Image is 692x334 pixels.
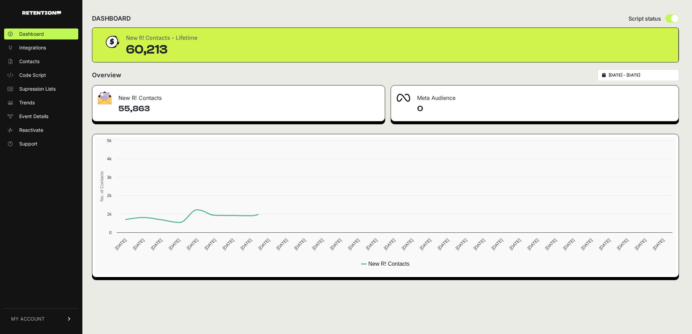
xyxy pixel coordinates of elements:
[4,28,78,39] a: Dashboard
[126,43,197,57] div: 60,213
[103,33,120,50] img: dollar-coin-05c43ed7efb7bc0c12610022525b4bbbb207c7efeef5aecc26f025e68dcafac9.png
[19,85,56,92] span: Supression Lists
[347,238,360,251] text: [DATE]
[454,238,468,251] text: [DATE]
[472,238,486,251] text: [DATE]
[383,238,396,251] text: [DATE]
[293,238,307,251] text: [DATE]
[544,238,557,251] text: [DATE]
[19,31,44,37] span: Dashboard
[107,193,112,198] text: 2k
[132,238,145,251] text: [DATE]
[107,138,112,143] text: 5k
[92,85,385,106] div: New R! Contacts
[4,308,78,329] a: MY ACCOUNT
[368,261,410,267] text: New R! Contacts
[109,230,112,235] text: 0
[19,99,35,106] span: Trends
[396,94,410,102] img: fa-meta-2f981b61bb99beabf952f7030308934f19ce035c18b003e963880cc3fabeebb7.png
[150,238,163,251] text: [DATE]
[4,97,78,108] a: Trends
[92,14,131,23] h2: DASHBOARD
[19,72,46,79] span: Code Script
[92,70,121,80] h2: Overview
[365,238,378,251] text: [DATE]
[107,156,112,161] text: 4k
[221,238,235,251] text: [DATE]
[526,238,540,251] text: [DATE]
[4,138,78,149] a: Support
[114,238,127,251] text: [DATE]
[311,238,324,251] text: [DATE]
[22,11,61,15] img: Retention.com
[4,111,78,122] a: Event Details
[437,238,450,251] text: [DATE]
[186,238,199,251] text: [DATE]
[391,85,679,106] div: Meta Audience
[204,238,217,251] text: [DATE]
[98,91,112,104] img: fa-envelope-19ae18322b30453b285274b1b8af3d052b27d846a4fbe8435d1a52b978f639a2.png
[491,238,504,251] text: [DATE]
[616,238,629,251] text: [DATE]
[126,33,197,43] div: New R! Contacts - Lifetime
[257,238,271,251] text: [DATE]
[329,238,343,251] text: [DATE]
[99,171,104,201] text: No. of Contacts
[580,238,593,251] text: [DATE]
[4,56,78,67] a: Contacts
[401,238,414,251] text: [DATE]
[168,238,181,251] text: [DATE]
[118,103,379,114] h4: 55,863
[562,238,576,251] text: [DATE]
[19,140,37,147] span: Support
[107,175,112,180] text: 3k
[4,125,78,136] a: Reactivate
[417,103,673,114] h4: 0
[19,127,43,134] span: Reactivate
[4,83,78,94] a: Supression Lists
[628,14,661,23] span: Script status
[4,70,78,81] a: Code Script
[652,238,665,251] text: [DATE]
[634,238,647,251] text: [DATE]
[4,42,78,53] a: Integrations
[598,238,611,251] text: [DATE]
[240,238,253,251] text: [DATE]
[275,238,289,251] text: [DATE]
[419,238,432,251] text: [DATE]
[11,315,45,322] span: MY ACCOUNT
[508,238,522,251] text: [DATE]
[19,44,46,51] span: Integrations
[19,113,48,120] span: Event Details
[19,58,39,65] span: Contacts
[107,211,112,217] text: 1k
